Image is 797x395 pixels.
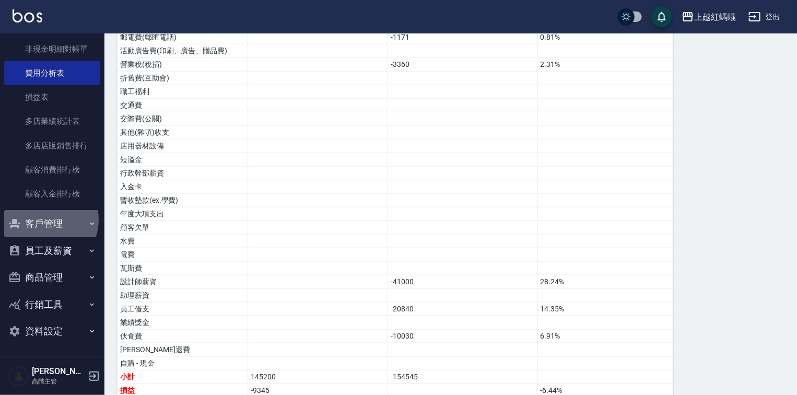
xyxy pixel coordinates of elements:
td: 水費 [118,235,248,248]
td: 伙食費 [118,330,248,343]
td: -154545 [388,370,537,384]
td: 活動廣告費(印刷、廣告、贈品費) [118,44,248,58]
td: 入金卡 [118,180,248,194]
td: 助理薪資 [118,289,248,303]
td: 0.81% [537,31,673,44]
td: 設計師薪資 [118,275,248,289]
td: -3360 [388,58,537,72]
td: 郵電費(郵匯電話) [118,31,248,44]
h5: [PERSON_NAME] [32,366,85,377]
td: 職工福利 [118,85,248,99]
a: 費用分析表 [4,61,100,85]
td: 6.91% [537,330,673,343]
td: 瓦斯費 [118,262,248,275]
td: 顧客欠單 [118,221,248,235]
p: 高階主管 [32,377,85,386]
td: 行政幹部薪資 [118,167,248,180]
td: 其他(雜項)收支 [118,126,248,140]
td: 交通費 [118,99,248,112]
button: 資料設定 [4,318,100,345]
button: 上越紅螞蟻 [677,6,740,28]
a: 損益表 [4,85,100,109]
button: 客戶管理 [4,210,100,237]
td: 短溢金 [118,153,248,167]
td: 14.35% [537,303,673,316]
td: 電費 [118,248,248,262]
a: 多店業績統計表 [4,109,100,133]
td: -10030 [388,330,537,343]
td: [PERSON_NAME]退費 [118,343,248,357]
button: 行銷工具 [4,291,100,318]
td: -20840 [388,303,537,316]
td: 2.31% [537,58,673,72]
td: 暫收墊款(ex.學費) [118,194,248,207]
td: 28.24% [537,275,673,289]
img: Person [8,366,29,387]
td: 交際費(公關) [118,112,248,126]
td: -1171 [388,31,537,44]
button: 員工及薪資 [4,237,100,264]
img: Logo [13,9,42,22]
td: 業績獎金 [118,316,248,330]
td: 小計 [118,370,248,384]
a: 顧客入金排行榜 [4,182,100,206]
td: 店用器材設備 [118,140,248,153]
a: 多店店販銷售排行 [4,134,100,158]
button: save [651,6,672,27]
td: 145200 [248,370,388,384]
td: 自購 - 現金 [118,357,248,370]
td: 折舊費(互助會) [118,72,248,85]
td: 年度大項支出 [118,207,248,221]
a: 顧客消費排行榜 [4,158,100,182]
td: 營業稅(稅捐) [118,58,248,72]
td: 員工借支 [118,303,248,316]
a: 非現金明細對帳單 [4,37,100,61]
button: 登出 [744,7,784,27]
div: 上越紅螞蟻 [694,10,736,24]
button: 商品管理 [4,264,100,291]
td: -41000 [388,275,537,289]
